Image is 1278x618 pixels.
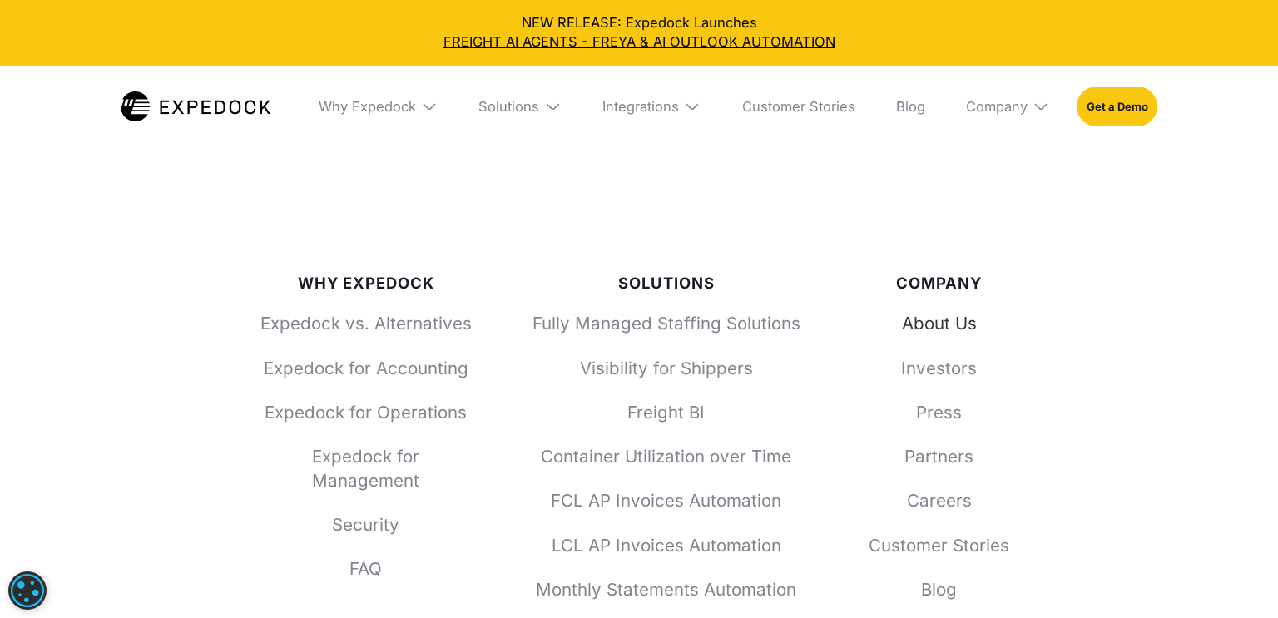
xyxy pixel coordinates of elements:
[13,13,1264,52] div: NEW RELEASE: Expedock Launches
[530,312,803,336] a: Fully Managed Staffing Solutions
[857,274,1021,292] div: Company
[857,445,1021,469] a: Partners
[1003,438,1278,618] iframe: Chat Widget
[530,274,803,292] div: Solutions
[257,274,475,292] div: Why Expedock
[257,312,475,336] a: Expedock vs. Alternatives
[857,312,1021,336] a: About Us
[1077,87,1157,126] a: Get a Demo
[602,98,679,116] div: Integrations
[530,578,803,602] a: Monthly Statements Automation
[305,66,451,147] div: Why Expedock
[953,66,1063,147] div: Company
[257,513,475,537] a: Security
[728,66,869,147] a: Customer Stories
[966,98,1028,116] div: Company
[530,445,803,469] a: Container Utilization over Time
[530,401,803,425] a: Freight BI
[857,401,1021,425] a: Press
[857,489,1021,513] a: Careers
[857,578,1021,602] a: Blog
[530,534,803,558] a: LCL AP Invoices Automation
[530,357,803,381] a: Visibility for Shippers
[319,98,416,116] div: Why Expedock
[257,557,475,581] a: FAQ
[13,32,1264,52] a: FREIGHT AI AGENTS - FREYA & AI OUTLOOK AUTOMATION
[530,489,803,513] a: FCL AP Invoices Automation
[257,357,475,381] a: Expedock for Accounting
[257,401,475,425] a: Expedock for Operations
[257,445,475,492] a: Expedock for Management
[857,357,1021,381] a: Investors
[465,66,575,147] div: Solutions
[589,66,715,147] div: Integrations
[478,98,539,116] div: Solutions
[882,66,939,147] a: Blog
[857,534,1021,558] a: Customer Stories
